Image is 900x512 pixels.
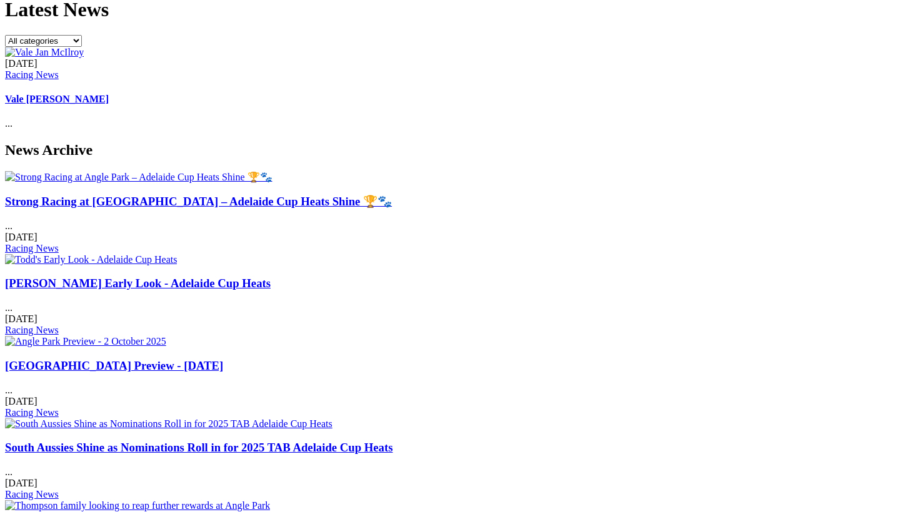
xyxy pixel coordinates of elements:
a: Racing News [5,69,59,80]
img: Thompson family looking to reap further rewards at Angle Park [5,500,270,511]
img: Todd's Early Look - Adelaide Cup Heats [5,254,177,265]
a: Vale [PERSON_NAME] [5,94,109,104]
a: Racing News [5,407,59,418]
div: ... [5,277,895,336]
a: Racing News [5,325,59,335]
div: ... [5,359,895,418]
img: Angle Park Preview - 2 October 2025 [5,336,166,347]
span: [DATE] [5,478,37,488]
div: ... [5,58,895,130]
img: Vale Jan McIlroy [5,47,84,58]
a: [GEOGRAPHIC_DATA] Preview - [DATE] [5,359,223,372]
span: [DATE] [5,232,37,242]
span: [DATE] [5,58,37,69]
span: [DATE] [5,313,37,324]
img: South Aussies Shine as Nominations Roll in for 2025 TAB Adelaide Cup Heats [5,418,332,430]
a: Racing News [5,489,59,500]
h2: News Archive [5,142,895,159]
div: ... [5,195,895,254]
div: ... [5,441,895,500]
a: Racing News [5,243,59,254]
a: South Aussies Shine as Nominations Roll in for 2025 TAB Adelaide Cup Heats [5,441,392,454]
span: [DATE] [5,396,37,406]
img: Strong Racing at Angle Park – Adelaide Cup Heats Shine 🏆🐾 [5,171,272,183]
a: [PERSON_NAME] Early Look - Adelaide Cup Heats [5,277,271,290]
a: Strong Racing at [GEOGRAPHIC_DATA] – Adelaide Cup Heats Shine 🏆🐾 [5,195,392,208]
